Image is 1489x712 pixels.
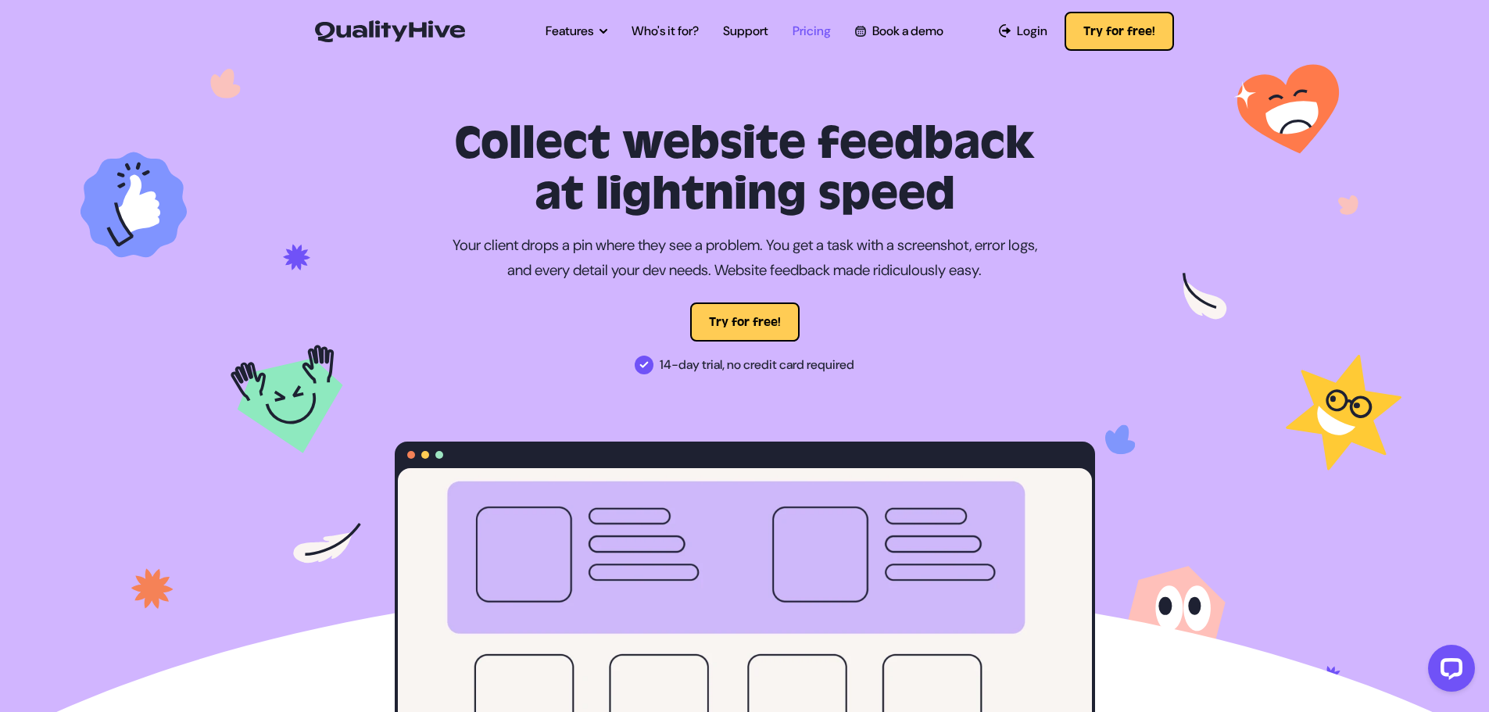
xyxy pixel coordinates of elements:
img: QualityHive - Bug Tracking Tool [315,20,465,42]
button: Try for free! [1065,12,1174,51]
img: 14-day trial, no credit card required [635,356,653,374]
h1: Collect website feedback at lightning speed [395,119,1095,220]
a: Who's it for? [632,22,699,41]
a: Support [723,22,768,41]
iframe: LiveChat chat widget [1416,639,1481,704]
a: Pricing [793,22,831,41]
a: Features [546,22,607,41]
span: Login [1017,22,1047,41]
a: Login [999,22,1048,41]
img: Book a QualityHive Demo [855,26,865,36]
button: Try for free! [690,302,800,342]
span: 14-day trial, no credit card required [660,352,854,377]
p: Your client drops a pin where they see a problem. You get a task with a screenshot, error logs, a... [452,233,1038,284]
a: Book a demo [855,22,943,41]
